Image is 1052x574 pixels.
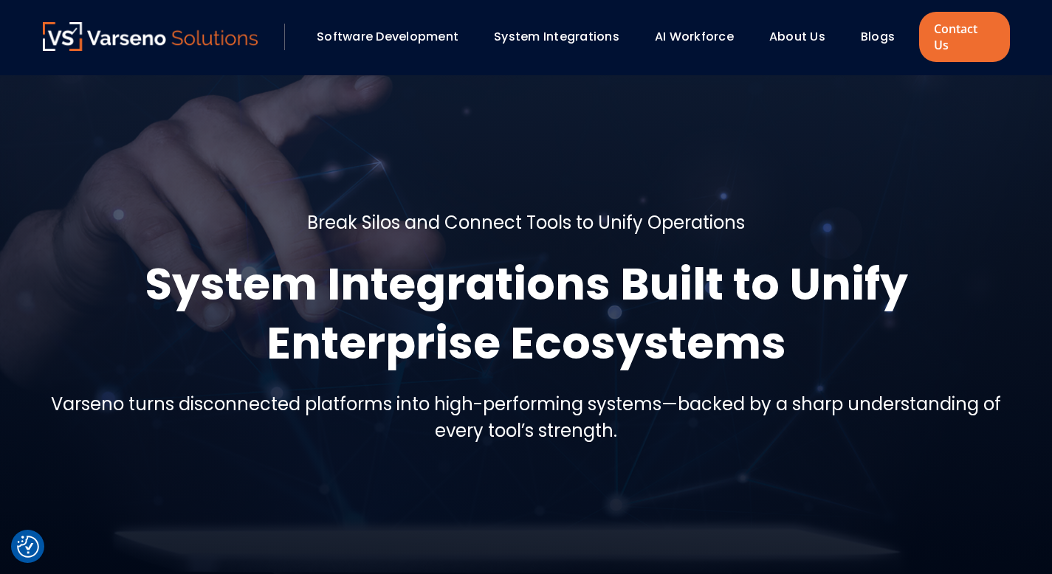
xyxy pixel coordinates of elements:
img: Varseno Solutions – Product Engineering & IT Services [43,22,258,51]
h1: System Integrations Built to Unify Enterprise Ecosystems [43,255,1010,373]
div: AI Workforce [647,24,754,49]
h5: Break Silos and Connect Tools to Unify Operations [307,210,745,236]
a: AI Workforce [655,28,734,45]
a: System Integrations [494,28,619,45]
div: Software Development [309,24,479,49]
div: System Integrations [487,24,640,49]
a: About Us [769,28,825,45]
img: Revisit consent button [17,536,39,558]
a: Varseno Solutions – Product Engineering & IT Services [43,22,258,52]
a: Contact Us [919,12,1009,62]
div: Blogs [853,24,915,49]
h5: Varseno turns disconnected platforms into high-performing systems—backed by a sharp understanding... [43,391,1010,444]
button: Cookie Settings [17,536,39,558]
a: Blogs [861,28,895,45]
a: Software Development [317,28,458,45]
div: About Us [762,24,846,49]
